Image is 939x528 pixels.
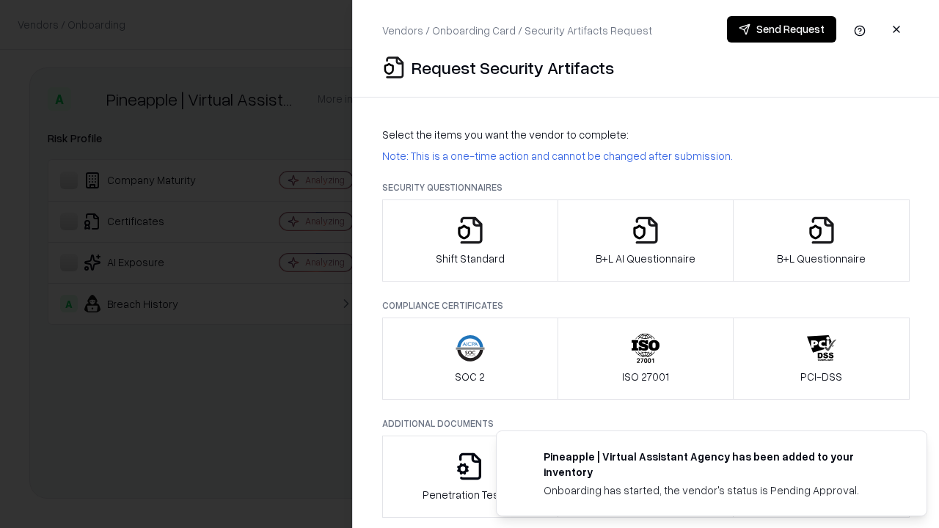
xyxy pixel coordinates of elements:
[436,251,505,266] p: Shift Standard
[382,199,558,282] button: Shift Standard
[455,369,485,384] p: SOC 2
[727,16,836,43] button: Send Request
[622,369,669,384] p: ISO 27001
[412,56,614,79] p: Request Security Artifacts
[382,181,910,194] p: Security Questionnaires
[423,487,517,502] p: Penetration Testing
[800,369,842,384] p: PCI-DSS
[777,251,866,266] p: B+L Questionnaire
[733,199,910,282] button: B+L Questionnaire
[382,436,558,518] button: Penetration Testing
[514,449,532,466] img: trypineapple.com
[544,449,891,480] div: Pineapple | Virtual Assistant Agency has been added to your inventory
[382,318,558,400] button: SOC 2
[733,318,910,400] button: PCI-DSS
[558,199,734,282] button: B+L AI Questionnaire
[558,318,734,400] button: ISO 27001
[382,299,910,312] p: Compliance Certificates
[596,251,695,266] p: B+L AI Questionnaire
[382,23,652,38] p: Vendors / Onboarding Card / Security Artifacts Request
[382,127,910,142] p: Select the items you want the vendor to complete:
[544,483,891,498] div: Onboarding has started, the vendor's status is Pending Approval.
[382,148,910,164] p: Note: This is a one-time action and cannot be changed after submission.
[382,417,910,430] p: Additional Documents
